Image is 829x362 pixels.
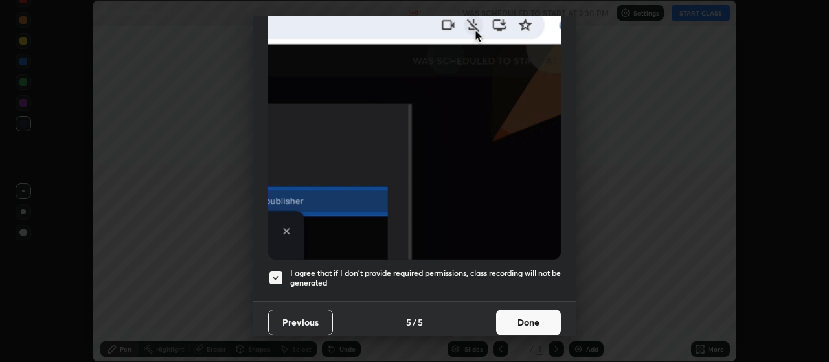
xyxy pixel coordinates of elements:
[290,268,561,288] h5: I agree that if I don't provide required permissions, class recording will not be generated
[418,315,423,329] h4: 5
[413,315,416,329] h4: /
[268,310,333,335] button: Previous
[496,310,561,335] button: Done
[406,315,411,329] h4: 5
